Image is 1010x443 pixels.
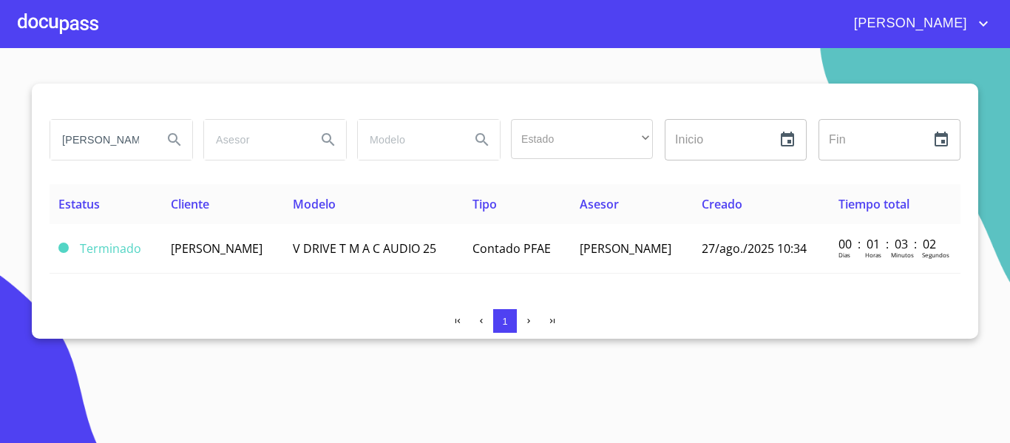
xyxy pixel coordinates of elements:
span: Cliente [171,196,209,212]
span: [PERSON_NAME] [171,240,262,257]
p: 00 : 01 : 03 : 02 [838,236,938,252]
button: Search [157,122,192,158]
span: Terminado [80,240,141,257]
p: Segundos [922,251,949,259]
span: Contado PFAE [472,240,551,257]
p: Dias [838,251,850,259]
div: ​ [511,119,653,159]
input: search [50,120,151,160]
span: [PERSON_NAME] [580,240,671,257]
button: 1 [493,309,517,333]
span: V DRIVE T M A C AUDIO 25 [293,240,436,257]
button: account of current user [843,12,992,35]
span: Estatus [58,196,100,212]
span: Modelo [293,196,336,212]
span: Terminado [58,243,69,253]
span: Tipo [472,196,497,212]
input: search [358,120,458,160]
button: Search [464,122,500,158]
p: Horas [865,251,881,259]
p: Minutos [891,251,914,259]
span: 1 [502,316,507,327]
span: [PERSON_NAME] [843,12,975,35]
span: Asesor [580,196,619,212]
button: Search [311,122,346,158]
span: Creado [702,196,742,212]
input: search [204,120,305,160]
span: 27/ago./2025 10:34 [702,240,807,257]
span: Tiempo total [838,196,909,212]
